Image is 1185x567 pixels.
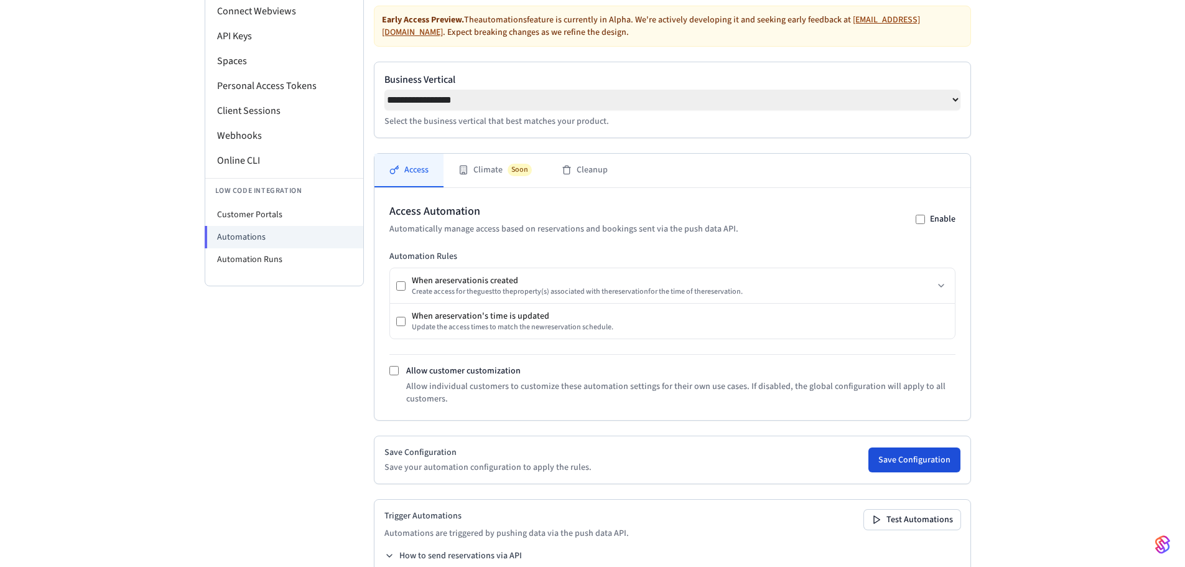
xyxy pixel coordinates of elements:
p: Save your automation configuration to apply the rules. [384,461,592,474]
p: Automations are triggered by pushing data via the push data API. [384,527,629,540]
h2: Access Automation [389,203,738,220]
li: Automation Runs [205,248,363,271]
li: Automations [205,226,363,248]
img: SeamLogoGradient.69752ec5.svg [1155,535,1170,555]
button: How to send reservations via API [384,550,522,562]
li: API Keys [205,24,363,49]
p: Allow individual customers to customize these automation settings for their own use cases. If dis... [406,380,955,405]
p: Select the business vertical that best matches your product. [384,115,960,128]
li: Low Code Integration [205,178,363,204]
h2: Trigger Automations [384,510,629,522]
li: Client Sessions [205,98,363,123]
a: [EMAIL_ADDRESS][DOMAIN_NAME] [382,14,920,39]
li: Personal Access Tokens [205,73,363,98]
h3: Automation Rules [389,250,955,263]
li: Webhooks [205,123,363,148]
div: When a reservation is created [412,274,743,287]
label: Business Vertical [384,72,960,87]
strong: Early Access Preview. [382,14,464,26]
button: Test Automations [864,510,960,530]
button: ClimateSoon [444,154,547,187]
span: Soon [508,164,532,176]
button: Save Configuration [868,448,960,472]
p: Automatically manage access based on reservations and bookings sent via the push data API. [389,223,738,235]
div: Create access for the guest to the property (s) associated with the reservation for the time of t... [412,287,743,297]
div: The automations feature is currently in Alpha. We're actively developing it and seeking early fee... [374,6,971,47]
div: Update the access times to match the new reservation schedule. [412,322,613,332]
li: Spaces [205,49,363,73]
h2: Save Configuration [384,446,592,459]
li: Customer Portals [205,204,363,226]
label: Allow customer customization [406,365,521,377]
button: Access [374,154,444,187]
button: Cleanup [547,154,623,187]
label: Enable [930,213,955,225]
div: When a reservation 's time is updated [412,310,613,322]
li: Online CLI [205,148,363,173]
